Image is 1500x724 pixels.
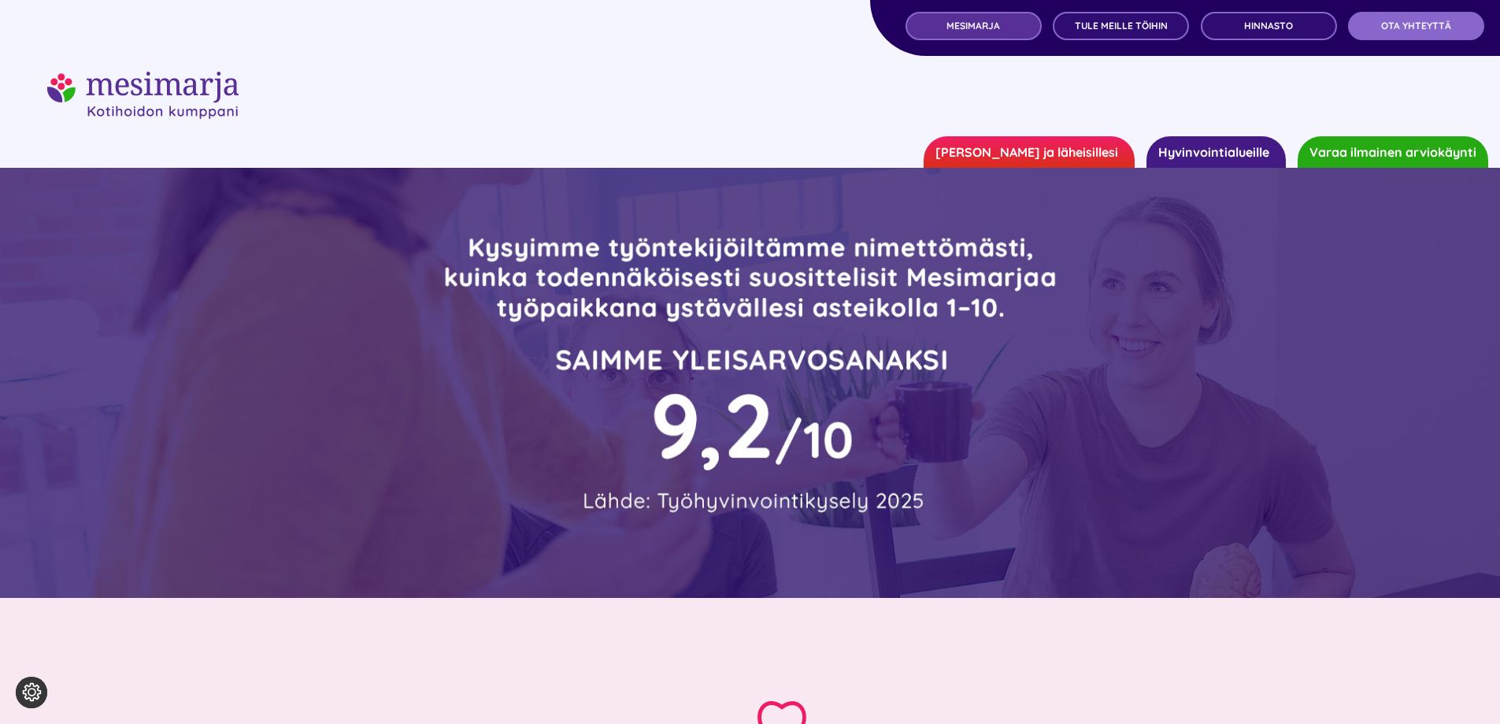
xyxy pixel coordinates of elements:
[1075,20,1168,32] span: TULE MEILLE TÖIHIN
[906,12,1042,40] a: MESIMARJA
[1201,12,1337,40] a: Hinnasto
[1146,136,1286,168] a: Hyvinvointialueille
[1298,136,1488,168] a: Varaa ilmainen arviokäynti
[1053,12,1189,40] a: TULE MEILLE TÖIHIN
[1381,20,1451,32] span: OTA YHTEYTTÄ
[946,20,1000,32] span: MESIMARJA
[924,136,1135,168] a: [PERSON_NAME] ja läheisillesi
[1244,20,1293,32] span: Hinnasto
[47,72,239,119] img: Mesimarjasi Kotihoidon kumppani
[16,677,47,708] button: Evästeasetukset
[47,69,239,89] a: mesimarjasi
[1348,12,1484,40] a: OTA YHTEYTTÄ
